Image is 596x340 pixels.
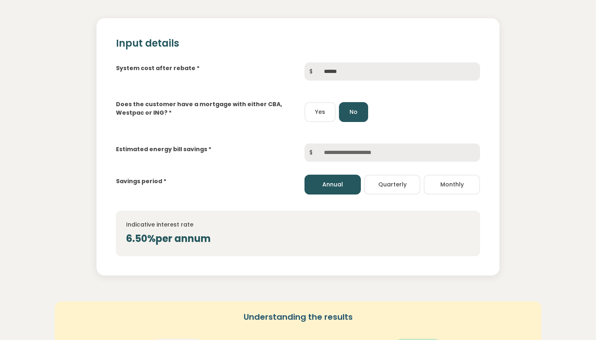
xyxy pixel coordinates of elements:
[116,100,292,117] label: Does the customer have a mortgage with either CBA, Westpac or ING? *
[304,143,317,162] span: $
[304,102,336,122] button: Yes
[64,311,532,323] h5: Understanding the results
[424,175,480,195] button: Monthly
[126,231,470,246] div: 6.50% per annum
[304,175,361,195] button: Annual
[116,38,480,49] h2: Input details
[116,145,211,154] label: Estimated energy bill savings *
[126,221,470,228] h4: Indicative interest rate
[364,175,420,195] button: Quarterly
[339,102,368,122] button: No
[116,64,199,73] label: System cost after rebate *
[304,62,317,81] span: $
[116,177,166,186] label: Savings period *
